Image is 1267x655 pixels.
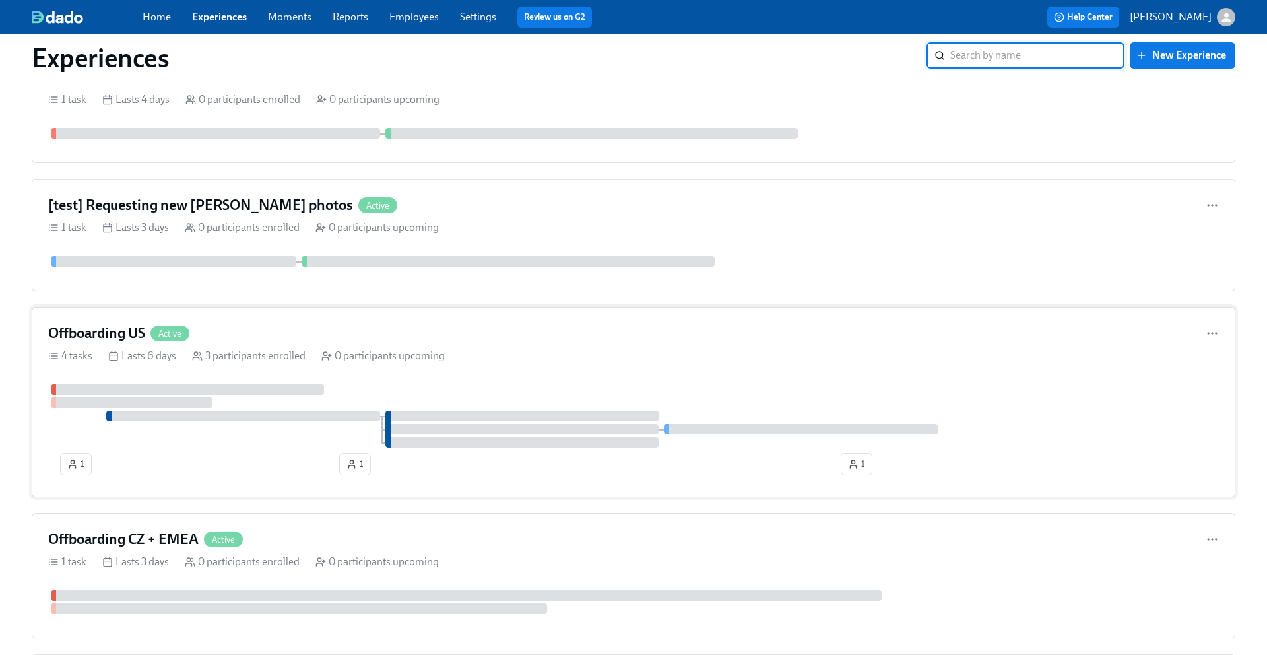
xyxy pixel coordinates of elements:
span: 1 [346,458,364,471]
div: Lasts 6 days [108,349,176,363]
a: Review us on G2 [524,11,585,24]
div: 1 task [48,555,86,569]
div: 1 task [48,92,86,107]
div: 0 participants enrolled [185,221,300,235]
a: [test] Requesting new [PERSON_NAME] photosActive1 task Lasts 3 days 0 participants enrolled 0 par... [32,179,1235,291]
span: Help Center [1054,11,1113,24]
button: New Experience [1130,42,1235,69]
a: Home [143,11,171,23]
img: dado [32,11,83,24]
button: 1 [60,453,92,475]
div: 4 tasks [48,349,92,363]
h1: Experiences [32,42,170,74]
button: 1 [339,453,371,475]
h4: Offboarding CZ + EMEA [48,530,199,549]
a: dado [32,11,143,24]
div: 0 participants enrolled [185,555,300,569]
div: Lasts 4 days [102,92,170,107]
span: Active [204,535,243,545]
a: Offboarding CZ + EMEAActive1 task Lasts 3 days 0 participants enrolled 0 participants upcoming [32,513,1235,638]
button: [PERSON_NAME] [1130,8,1235,26]
div: Lasts 3 days [102,555,169,569]
div: 0 participants upcoming [315,221,439,235]
div: Lasts 3 days [102,221,169,235]
a: Settings [460,11,496,23]
span: 1 [67,458,84,471]
a: Department Change in DNAnexus OrganizationActive1 task Lasts 4 days 0 participants enrolled 0 par... [32,51,1235,163]
h4: Offboarding US [48,324,145,343]
span: Active [358,201,397,211]
a: Moments [268,11,311,23]
a: Reports [333,11,368,23]
a: Offboarding USActive4 tasks Lasts 6 days 3 participants enrolled 0 participants upcoming 111 [32,307,1235,497]
div: 0 participants upcoming [315,555,439,569]
a: Employees [389,11,439,23]
span: New Experience [1139,49,1226,62]
input: Search by name [950,42,1124,69]
button: Help Center [1047,7,1119,28]
div: 3 participants enrolled [192,349,306,363]
div: 0 participants enrolled [185,92,300,107]
span: 1 [848,458,865,471]
a: Experiences [192,11,247,23]
h4: [test] Requesting new [PERSON_NAME] photos [48,195,353,215]
button: Review us on G2 [517,7,592,28]
span: Active [150,329,189,339]
div: 0 participants upcoming [321,349,445,363]
p: [PERSON_NAME] [1130,10,1212,24]
button: 1 [841,453,872,475]
div: 0 participants upcoming [316,92,439,107]
div: 1 task [48,221,86,235]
